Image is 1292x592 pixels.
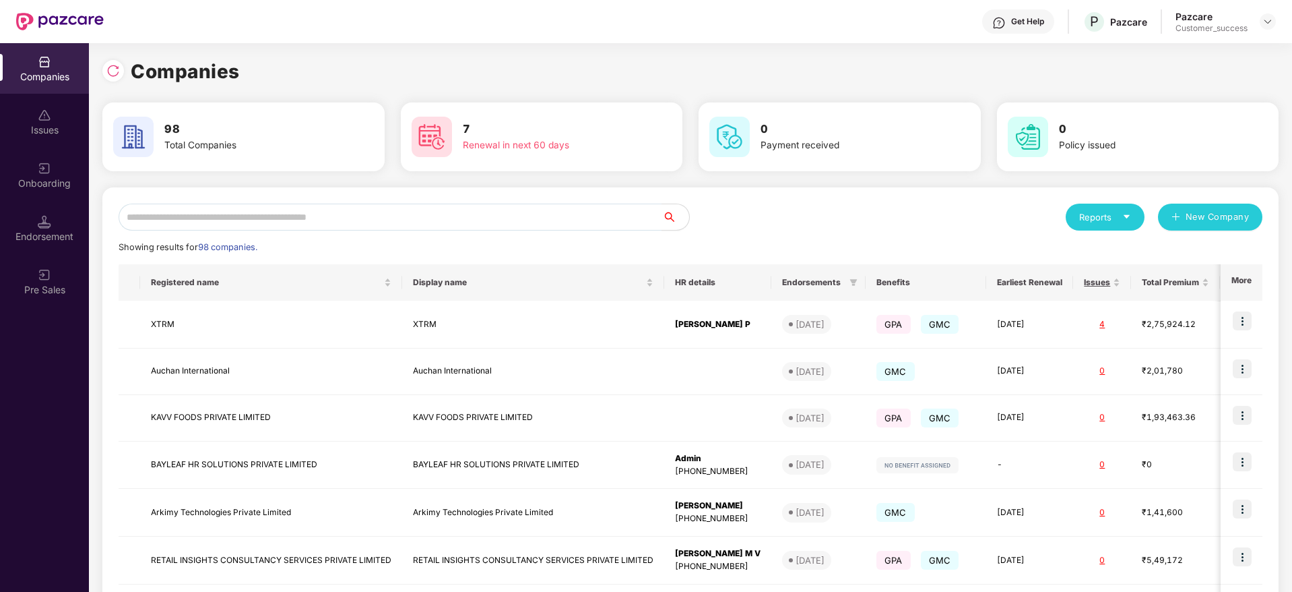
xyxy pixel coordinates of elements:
div: 0 [1084,365,1120,378]
td: RETAIL INSIGHTS CONSULTANCY SERVICES PRIVATE LIMITED [140,537,402,585]
div: Policy issued [1059,138,1229,153]
div: 4 [1084,318,1120,331]
div: ₹0 [1142,458,1209,471]
span: Registered name [151,277,381,288]
img: svg+xml;base64,PHN2ZyB4bWxucz0iaHR0cDovL3d3dy53My5vcmcvMjAwMC9zdmciIHdpZHRoPSI2MCIgaGVpZ2h0PSI2MC... [709,117,750,157]
td: Arkimy Technologies Private Limited [140,489,402,537]
td: Arkimy Technologies Private Limited [402,489,664,537]
th: Display name [402,264,664,301]
div: Pazcare [1175,10,1248,23]
td: KAVV FOODS PRIVATE LIMITED [402,395,664,442]
img: svg+xml;base64,PHN2ZyB4bWxucz0iaHR0cDovL3d3dy53My5vcmcvMjAwMC9zdmciIHdpZHRoPSI2MCIgaGVpZ2h0PSI2MC... [113,117,154,157]
span: GPA [876,409,911,427]
img: svg+xml;base64,PHN2ZyBpZD0iSGVscC0zMngzMiIgeG1sbnM9Imh0dHA6Ly93d3cudzMub3JnLzIwMDAvc3ZnIiB3aWR0aD... [992,16,1006,30]
td: XTRM [140,301,402,349]
div: [PHONE_NUMBER] [675,465,761,478]
h3: 0 [761,121,930,138]
h3: 98 [164,121,334,138]
span: Total Premium [1142,277,1199,288]
div: 0 [1084,411,1120,424]
td: KAVV FOODS PRIVATE LIMITED [140,395,402,442]
div: Payment received [761,138,930,153]
span: P [1090,13,1099,30]
td: [DATE] [986,301,1073,349]
td: Auchan International [402,349,664,395]
div: [PERSON_NAME] M V [675,547,761,560]
td: Auchan International [140,349,402,395]
div: [DATE] [796,411,825,425]
h3: 7 [463,121,633,138]
div: Reports [1079,210,1131,224]
img: svg+xml;base64,PHN2ZyBpZD0iQ29tcGFuaWVzIiB4bWxucz0iaHR0cDovL3d3dy53My5vcmcvMjAwMC9zdmciIHdpZHRoPS... [38,55,51,69]
img: icon [1233,500,1252,519]
div: Customer_success [1175,23,1248,34]
td: [DATE] [986,395,1073,442]
h3: 0 [1059,121,1229,138]
div: Admin [675,452,761,465]
span: GMC [876,503,915,522]
span: Endorsements [782,277,844,288]
img: svg+xml;base64,PHN2ZyB4bWxucz0iaHR0cDovL3d3dy53My5vcmcvMjAwMC9zdmciIHdpZHRoPSIxMjIiIGhlaWdodD0iMj... [876,457,959,473]
div: ₹2,75,924.12 [1142,318,1209,331]
th: Issues [1073,264,1131,301]
div: [DATE] [796,458,825,471]
div: [DATE] [796,365,825,378]
img: icon [1233,359,1252,378]
th: Earliest Renewal [986,264,1073,301]
div: [PERSON_NAME] P [675,318,761,331]
div: [PHONE_NUMBER] [675,560,761,573]
img: icon [1233,547,1252,566]
span: 98 companies. [198,242,257,252]
td: BAYLEAF HR SOLUTIONS PRIVATE LIMITED [140,442,402,490]
span: Showing results for [119,242,257,252]
span: GPA [876,315,911,334]
span: New Company [1186,210,1250,224]
img: svg+xml;base64,PHN2ZyB3aWR0aD0iMjAiIGhlaWdodD0iMjAiIHZpZXdCb3g9IjAgMCAyMCAyMCIgZmlsbD0ibm9uZSIgeG... [38,268,51,282]
div: 0 [1084,506,1120,519]
span: Display name [413,277,643,288]
img: svg+xml;base64,PHN2ZyB4bWxucz0iaHR0cDovL3d3dy53My5vcmcvMjAwMC9zdmciIHdpZHRoPSI2MCIgaGVpZ2h0PSI2MC... [412,117,452,157]
img: svg+xml;base64,PHN2ZyBpZD0iUmVsb2FkLTMyeDMyIiB4bWxucz0iaHR0cDovL3d3dy53My5vcmcvMjAwMC9zdmciIHdpZH... [106,64,120,78]
button: plusNew Company [1158,204,1262,231]
th: Total Premium [1131,264,1220,301]
th: HR details [664,264,771,301]
td: BAYLEAF HR SOLUTIONS PRIVATE LIMITED [402,442,664,490]
div: Renewal in next 60 days [463,138,633,153]
th: More [1221,264,1262,301]
span: GPA [876,551,911,570]
td: XTRM [402,301,664,349]
td: [DATE] [986,537,1073,585]
h1: Companies [131,57,240,86]
img: svg+xml;base64,PHN2ZyB3aWR0aD0iMTQuNSIgaGVpZ2h0PSIxNC41IiB2aWV3Qm94PSIwIDAgMTYgMTYiIGZpbGw9Im5vbm... [38,215,51,229]
span: plus [1171,212,1180,223]
div: [DATE] [796,554,825,567]
img: New Pazcare Logo [16,13,104,30]
span: search [661,212,689,223]
span: caret-down [1122,212,1131,221]
td: - [986,442,1073,490]
span: GMC [921,315,959,334]
img: icon [1233,312,1252,330]
div: Pazcare [1110,16,1147,28]
div: ₹2,01,780 [1142,365,1209,378]
span: filter [847,274,860,291]
div: [DATE] [796,506,825,519]
td: RETAIL INSIGHTS CONSULTANCY SERVICES PRIVATE LIMITED [402,537,664,585]
td: [DATE] [986,489,1073,537]
span: GMC [876,362,915,381]
div: [PERSON_NAME] [675,500,761,512]
div: 0 [1084,458,1120,471]
th: Registered name [140,264,402,301]
img: svg+xml;base64,PHN2ZyB3aWR0aD0iMjAiIGhlaWdodD0iMjAiIHZpZXdCb3g9IjAgMCAyMCAyMCIgZmlsbD0ibm9uZSIgeG... [38,162,51,175]
div: Get Help [1011,16,1044,27]
div: [DATE] [796,318,825,331]
div: ₹1,93,463.36 [1142,411,1209,424]
span: filter [849,278,858,287]
img: icon [1233,406,1252,425]
span: GMC [921,551,959,570]
img: svg+xml;base64,PHN2ZyB4bWxucz0iaHR0cDovL3d3dy53My5vcmcvMjAwMC9zdmciIHdpZHRoPSI2MCIgaGVpZ2h0PSI2MC... [1008,117,1048,157]
span: Issues [1084,277,1110,288]
button: search [661,204,690,231]
td: [DATE] [986,349,1073,395]
img: svg+xml;base64,PHN2ZyBpZD0iRHJvcGRvd24tMzJ4MzIiIHhtbG5zPSJodHRwOi8vd3d3LnczLm9yZy8yMDAwL3N2ZyIgd2... [1262,16,1273,27]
